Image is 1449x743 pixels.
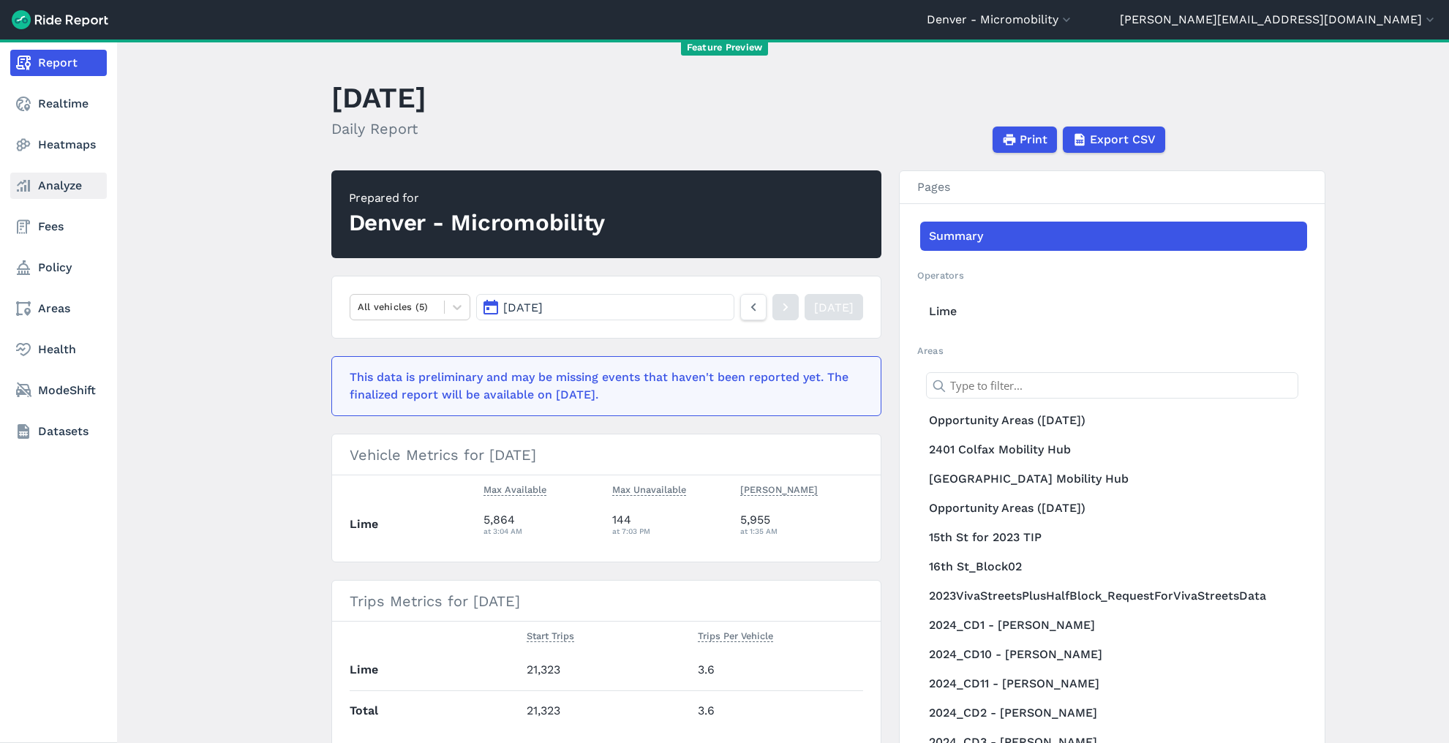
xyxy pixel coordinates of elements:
h3: Pages [900,171,1325,204]
td: 3.6 [692,690,863,731]
h2: Daily Report [331,118,426,140]
div: Denver - Micromobility [349,207,606,239]
button: Max Available [483,481,546,499]
th: Lime [350,504,478,544]
a: 2024_CD11 - [PERSON_NAME] [920,669,1307,698]
a: Opportunity Areas ([DATE]) [920,494,1307,523]
div: This data is preliminary and may be missing events that haven't been reported yet. The finalized ... [350,369,854,404]
div: at 1:35 AM [740,524,863,538]
button: Export CSV [1063,127,1165,153]
a: 2024_CD10 - [PERSON_NAME] [920,640,1307,669]
button: Trips Per Vehicle [698,627,773,645]
span: Export CSV [1090,131,1156,148]
a: 2024_CD2 - [PERSON_NAME] [920,698,1307,728]
span: Max Unavailable [612,481,686,496]
a: [DATE] [805,294,863,320]
a: ModeShift [10,377,107,404]
span: Start Trips [527,627,574,642]
img: Ride Report [12,10,108,29]
th: Total [350,690,521,731]
h2: Operators [917,268,1307,282]
a: Heatmaps [10,132,107,158]
span: Print [1020,131,1047,148]
td: 3.6 [692,650,863,690]
button: [PERSON_NAME] [740,481,818,499]
h2: Areas [917,344,1307,358]
a: 2401 Colfax Mobility Hub [920,435,1307,464]
a: Datasets [10,418,107,445]
div: 5,955 [740,511,863,538]
button: Denver - Micromobility [927,11,1074,29]
span: [PERSON_NAME] [740,481,818,496]
button: [PERSON_NAME][EMAIL_ADDRESS][DOMAIN_NAME] [1120,11,1437,29]
a: Report [10,50,107,76]
td: 21,323 [521,690,692,731]
h3: Trips Metrics for [DATE] [332,581,881,622]
button: Print [993,127,1057,153]
a: Fees [10,214,107,240]
span: Feature Preview [681,40,769,56]
a: [GEOGRAPHIC_DATA] Mobility Hub [920,464,1307,494]
div: at 3:04 AM [483,524,601,538]
span: Max Available [483,481,546,496]
div: 144 [612,511,729,538]
a: Policy [10,254,107,281]
a: Analyze [10,173,107,199]
a: 2024_CD1 - [PERSON_NAME] [920,611,1307,640]
a: Lime [920,297,1307,326]
a: Opportunity Areas ([DATE]) [920,406,1307,435]
td: 21,323 [521,650,692,690]
th: Lime [350,650,521,690]
a: 2023VivaStreetsPlusHalfBlock_RequestForVivaStreetsData [920,581,1307,611]
div: Prepared for [349,189,606,207]
button: Max Unavailable [612,481,686,499]
a: 16th St_Block02 [920,552,1307,581]
div: 5,864 [483,511,601,538]
h3: Vehicle Metrics for [DATE] [332,434,881,475]
h1: [DATE] [331,78,426,118]
a: Summary [920,222,1307,251]
a: 15th St for 2023 TIP [920,523,1307,552]
span: Trips Per Vehicle [698,627,773,642]
a: Health [10,336,107,363]
div: at 7:03 PM [612,524,729,538]
input: Type to filter... [926,372,1298,399]
button: [DATE] [476,294,734,320]
a: Realtime [10,91,107,117]
a: Areas [10,295,107,322]
span: [DATE] [503,301,543,314]
button: Start Trips [527,627,574,645]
